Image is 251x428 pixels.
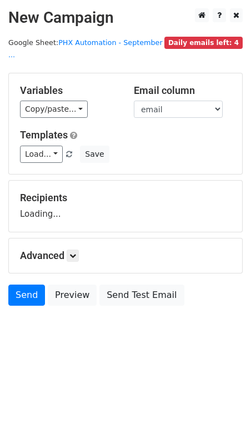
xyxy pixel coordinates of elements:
[80,146,109,163] button: Save
[8,285,45,306] a: Send
[99,285,184,306] a: Send Test Email
[8,38,163,59] small: Google Sheet:
[20,101,88,118] a: Copy/paste...
[20,146,63,163] a: Load...
[134,84,231,97] h5: Email column
[164,38,243,47] a: Daily emails left: 4
[164,37,243,49] span: Daily emails left: 4
[20,250,231,262] h5: Advanced
[20,129,68,141] a: Templates
[20,192,231,204] h5: Recipients
[8,38,163,59] a: PHX Automation - September ...
[20,192,231,221] div: Loading...
[48,285,97,306] a: Preview
[8,8,243,27] h2: New Campaign
[20,84,117,97] h5: Variables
